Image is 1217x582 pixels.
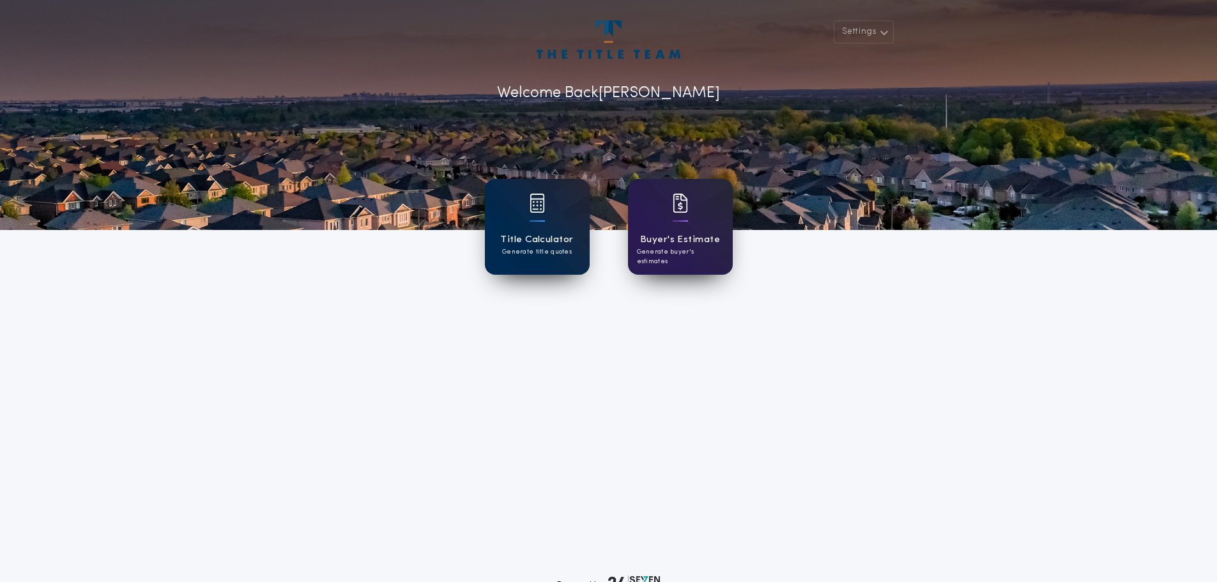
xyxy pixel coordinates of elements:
h1: Title Calculator [500,233,573,247]
img: account-logo [537,20,680,59]
p: Generate buyer's estimates [637,247,724,266]
img: card icon [673,194,688,213]
a: card iconTitle CalculatorGenerate title quotes [485,179,590,275]
h1: Buyer's Estimate [640,233,720,247]
button: Settings [834,20,894,43]
a: card iconBuyer's EstimateGenerate buyer's estimates [628,179,733,275]
p: Generate title quotes [502,247,572,257]
p: Welcome Back [PERSON_NAME] [497,82,720,105]
img: card icon [530,194,545,213]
